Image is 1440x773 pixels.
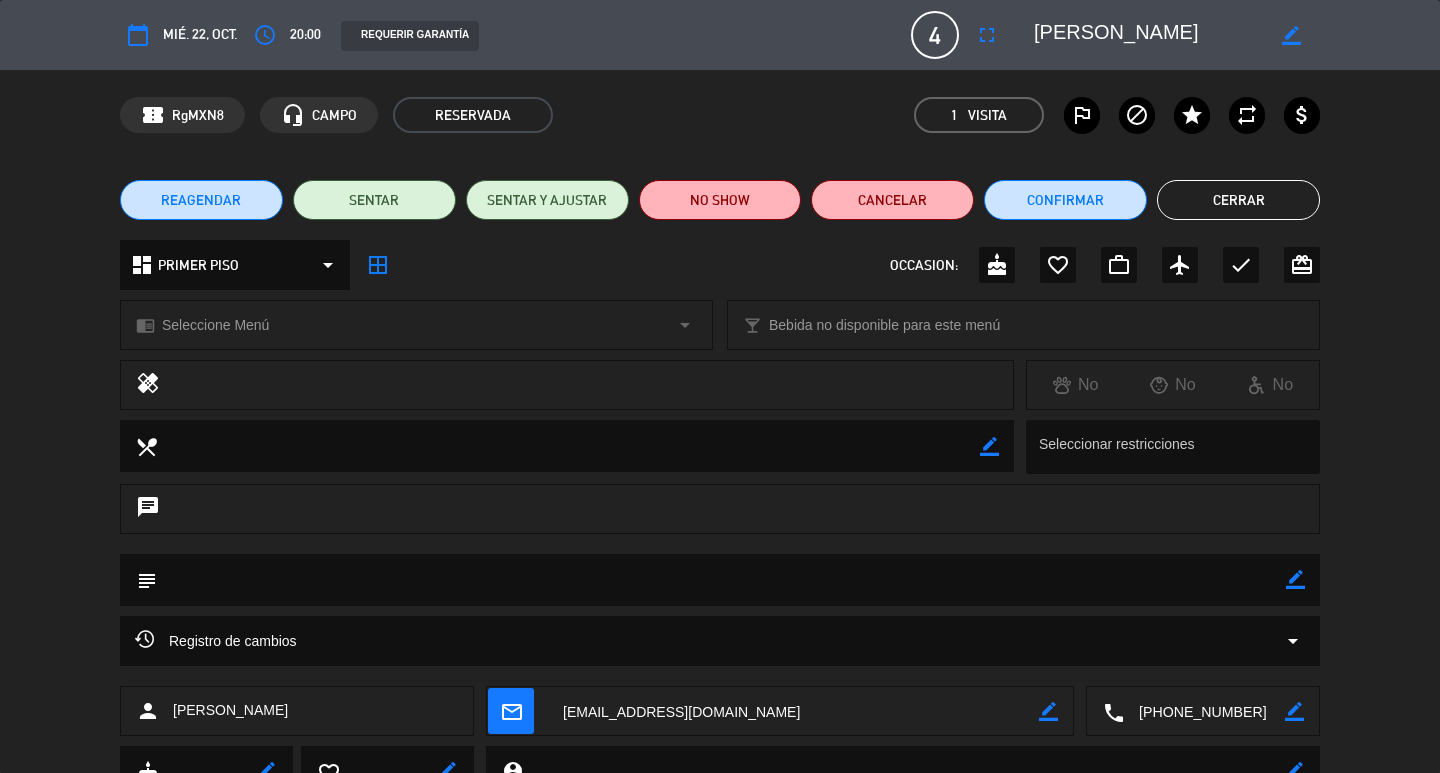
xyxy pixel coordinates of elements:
[1282,26,1301,45] i: border_color
[130,253,154,277] i: dashboard
[975,23,999,47] i: fullscreen
[769,314,1000,337] span: Bebida no disponible para este menú
[136,316,155,335] i: chrome_reader_mode
[161,190,241,211] span: REAGENDAR
[135,629,297,653] span: Registro de cambios
[1102,701,1124,723] i: local_phone
[1222,372,1319,398] div: No
[293,180,456,220] button: SENTAR
[173,699,288,722] span: [PERSON_NAME]
[366,253,390,277] i: border_all
[1124,372,1221,398] div: No
[141,103,165,127] span: confirmation_number
[247,17,283,53] button: access_time
[158,254,239,277] span: PRIMER PISO
[136,699,160,723] i: person
[1285,702,1304,721] i: border_color
[811,180,974,220] button: Cancelar
[951,104,958,127] span: 1
[1027,372,1124,398] div: No
[312,104,357,127] span: CAMPO
[1235,103,1259,127] i: repeat
[135,569,157,591] i: subject
[1281,629,1305,653] i: arrow_drop_down
[281,103,305,127] i: headset_mic
[163,23,237,46] span: mié. 22, oct.
[911,11,959,59] span: 4
[1180,103,1204,127] i: star
[968,104,1007,127] em: Visita
[172,104,224,127] span: RgMXN8
[120,17,156,53] button: calendar_today
[1125,103,1149,127] i: block
[466,180,629,220] button: SENTAR Y AJUSTAR
[1107,253,1131,277] i: work_outline
[980,437,999,456] i: border_color
[1290,103,1314,127] i: attach_money
[1168,253,1192,277] i: airplanemode_active
[673,313,697,337] i: arrow_drop_down
[1290,253,1314,277] i: card_giftcard
[1046,253,1070,277] i: favorite_border
[1229,253,1253,277] i: check
[1286,570,1305,589] i: border_color
[393,97,553,133] span: RESERVADA
[743,316,762,335] i: local_bar
[136,371,160,399] i: healing
[162,314,269,337] span: Seleccione Menú
[290,23,321,46] span: 20:00
[253,23,277,47] i: access_time
[1039,702,1058,721] i: border_color
[969,17,1005,53] button: fullscreen
[120,180,283,220] button: REAGENDAR
[1070,103,1094,127] i: outlined_flag
[985,253,1009,277] i: cake
[135,435,157,457] i: local_dining
[341,21,479,51] div: REQUERIR GARANTÍA
[500,700,522,722] i: mail_outline
[890,254,958,277] span: OCCASION:
[639,180,802,220] button: NO SHOW
[126,23,150,47] i: calendar_today
[136,495,160,523] i: chat
[984,180,1147,220] button: Confirmar
[1157,180,1320,220] button: Cerrar
[316,253,340,277] i: arrow_drop_down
